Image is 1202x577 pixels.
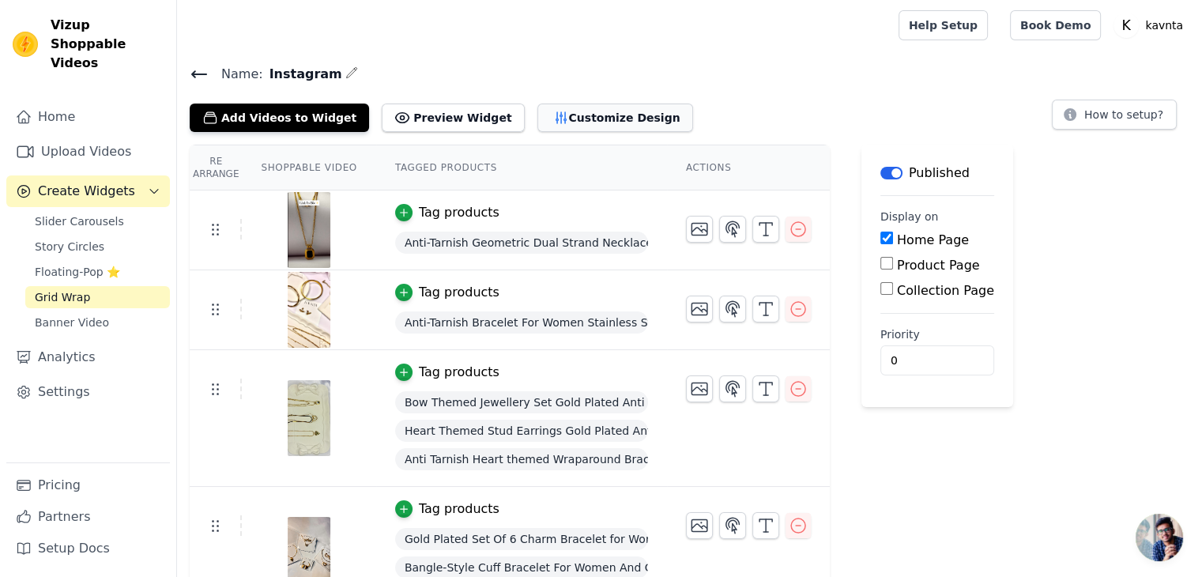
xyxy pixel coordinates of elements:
span: Instagram [263,65,342,84]
button: Tag products [395,500,499,519]
img: Vizup [13,32,38,57]
a: Story Circles [25,236,170,258]
span: Anti-Tarnish Geometric Dual Strand Necklace -Gold Plated Stainless Steel [395,232,648,254]
a: Banner Video [25,311,170,334]
legend: Display on [880,209,939,224]
a: Grid Wrap [25,286,170,308]
span: Create Widgets [38,182,135,201]
p: kavnta [1139,11,1189,40]
span: Grid Wrap [35,289,90,305]
button: Customize Design [537,104,693,132]
p: Published [909,164,970,183]
button: Add Videos to Widget [190,104,369,132]
button: Tag products [395,203,499,222]
a: Upload Videos [6,136,170,168]
button: K kavnta [1113,11,1189,40]
span: Heart Themed Stud Earrings Gold Plated Anti Tarnish Stainless Steel [395,420,648,442]
th: Tagged Products [376,145,667,190]
div: Tag products [419,363,499,382]
span: Slider Carousels [35,213,124,229]
div: Edit Name [345,63,358,85]
span: Bow Themed Jewellery Set Gold Plated Anti Tarnish [395,391,648,413]
a: Setup Docs [6,533,170,564]
button: Tag products [395,283,499,302]
a: Help Setup [899,10,988,40]
span: Vizup Shoppable Videos [51,16,164,73]
label: Priority [880,326,994,342]
div: Tag products [419,203,499,222]
a: Settings [6,376,170,408]
a: Analytics [6,341,170,373]
span: Anti Tarnish Heart themed Wraparound Bracelet For Women Gold Plated Stainless Steel [395,448,648,470]
label: Product Page [897,258,980,273]
button: Change Thumbnail [686,512,713,539]
th: Actions [667,145,830,190]
div: Tag products [419,500,499,519]
a: Book Demo [1010,10,1101,40]
button: Change Thumbnail [686,216,713,243]
button: Change Thumbnail [686,296,713,322]
button: Preview Widget [382,104,524,132]
a: Partners [6,501,170,533]
button: Change Thumbnail [686,375,713,402]
th: Re Arrange [190,145,242,190]
span: Banner Video [35,315,109,330]
a: Slider Carousels [25,210,170,232]
a: How to setup? [1052,111,1177,126]
span: Story Circles [35,239,104,255]
label: Collection Page [897,283,994,298]
span: Gold Plated Set Of 6 Charm Bracelet for Women And Girls [395,528,648,550]
a: Floating-Pop ⭐ [25,261,170,283]
div: Tag products [419,283,499,302]
a: Home [6,101,170,133]
button: Tag products [395,363,499,382]
text: K [1122,17,1132,33]
span: Name: [209,65,263,84]
label: Home Page [897,232,969,247]
a: Open chat [1136,514,1183,561]
img: vizup-images-2cf6.jpg [287,380,331,456]
a: Pricing [6,470,170,501]
button: Create Widgets [6,175,170,207]
span: Anti-Tarnish Bracelet For Women Stainless Steel Contemporary Gold Plated Love AD [395,311,648,334]
button: How to setup? [1052,100,1177,130]
img: vizup-images-3ec3.jpg [287,272,331,348]
img: vizup-images-306c.jpg [287,192,331,268]
th: Shoppable Video [242,145,375,190]
span: Floating-Pop ⭐ [35,264,120,280]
